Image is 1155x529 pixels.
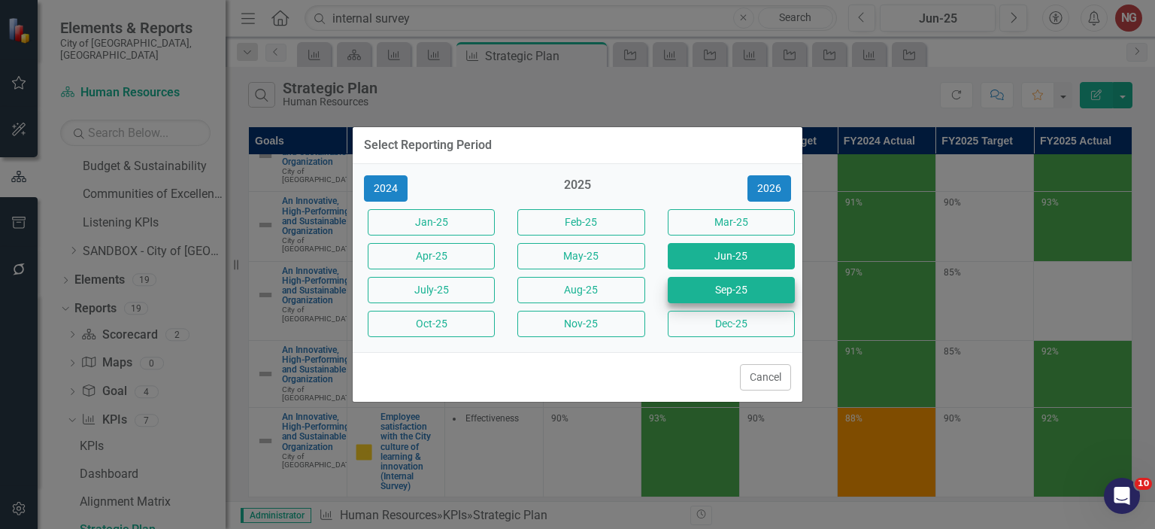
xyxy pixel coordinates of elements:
[514,177,641,202] div: 2025
[740,364,791,391] button: Cancel
[517,277,644,303] button: Aug-25
[368,311,495,337] button: Oct-25
[364,175,408,202] button: 2024
[747,175,791,202] button: 2026
[1135,478,1152,490] span: 10
[368,209,495,236] button: Jan-25
[668,209,795,236] button: Mar-25
[517,243,644,269] button: May-25
[1104,478,1140,514] iframe: Intercom live chat
[668,243,795,269] button: Jun-25
[364,138,492,152] div: Select Reporting Period
[668,311,795,337] button: Dec-25
[368,277,495,303] button: July-25
[668,277,795,303] button: Sep-25
[517,209,644,236] button: Feb-25
[517,311,644,337] button: Nov-25
[368,243,495,269] button: Apr-25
